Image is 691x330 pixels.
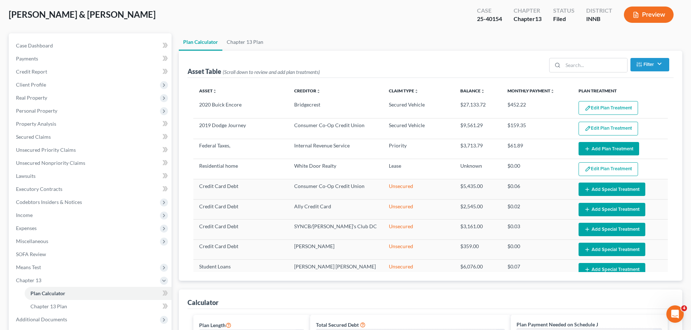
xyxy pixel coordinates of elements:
a: Unsecured Priority Claims [10,143,172,156]
td: Unsecured [383,199,454,219]
img: edit-pencil-c1479a1de80d8dea1e2430c2f745a3c6a07e9d7aa2eeffe225670001d78357a8.svg [585,105,591,111]
span: Unsecured Nonpriority Claims [16,160,85,166]
span: SOFA Review [16,251,46,257]
td: Unknown [455,159,502,179]
td: Internal Revenue Service [288,139,383,159]
td: Unsecured [383,220,454,239]
td: Credit Card Debt [193,220,288,239]
td: $0.03 [502,220,573,239]
a: Assetunfold_more [199,88,217,93]
button: Edit Plan Treatment [579,162,638,176]
span: Executory Contracts [16,186,62,192]
span: Additional Documents [16,316,67,322]
span: Secured Claims [16,134,51,140]
td: $3,713.79 [455,139,502,159]
span: Client Profile [16,82,46,88]
a: Claim Typeunfold_more [389,88,419,93]
div: Case [477,7,502,15]
i: unfold_more [550,89,555,93]
label: Total Secured Debt [316,321,359,329]
td: $452.22 [502,98,573,118]
a: Unsecured Nonpriority Claims [10,156,172,170]
td: Consumer Co-Op Credit Union [288,118,383,139]
div: Filed [553,15,575,23]
span: Credit Report [16,68,47,75]
td: $359.00 [455,239,502,259]
div: Asset Table [188,67,320,76]
span: Chapter 13 [16,277,41,283]
td: $0.02 [502,199,573,219]
td: $6,076.00 [455,260,502,280]
a: Chapter 13 Plan [222,33,268,51]
button: Edit Plan Treatment [579,101,638,115]
img: edit-pencil-c1479a1de80d8dea1e2430c2f745a3c6a07e9d7aa2eeffe225670001d78357a8.svg [585,166,591,172]
div: Status [553,7,575,15]
td: $61.89 [502,139,573,159]
a: SOFA Review [10,248,172,261]
td: $0.00 [502,159,573,179]
td: 2019 Dodge Journey [193,118,288,139]
td: $0.07 [502,260,573,280]
a: Plan Calculator [179,33,222,51]
td: Consumer Co-Op Credit Union [288,179,383,199]
i: unfold_more [213,89,217,93]
span: Case Dashboard [16,42,53,49]
iframe: Intercom live chat [666,305,684,323]
span: 4 [681,305,687,311]
span: Lawsuits [16,173,36,179]
span: Chapter 13 Plan [30,303,67,309]
i: unfold_more [316,89,321,93]
td: $3,161.00 [455,220,502,239]
td: 2020 Buick Encore [193,98,288,118]
td: $159.35 [502,118,573,139]
a: Executory Contracts [10,183,172,196]
a: Monthly Paymentunfold_more [507,88,555,93]
img: edit-pencil-c1479a1de80d8dea1e2430c2f745a3c6a07e9d7aa2eeffe225670001d78357a8.svg [585,125,591,131]
span: Plan Calculator [30,290,65,296]
td: $2,545.00 [455,199,502,219]
span: Income [16,212,33,218]
button: Add Special Treatment [579,183,645,196]
span: [PERSON_NAME] & [PERSON_NAME] [9,9,156,20]
td: Residential home [193,159,288,179]
span: Personal Property [16,108,57,114]
td: Unsecured [383,260,454,280]
button: Add Special Treatment [579,203,645,216]
td: [PERSON_NAME] [PERSON_NAME] [288,260,383,280]
a: Plan Calculator [25,287,172,300]
td: Credit Card Debt [193,179,288,199]
div: 25-40154 [477,15,502,23]
td: $9,561.29 [455,118,502,139]
button: Preview [624,7,674,23]
a: Credit Report [10,65,172,78]
td: Secured Vehicle [383,98,454,118]
span: Property Analysis [16,121,56,127]
div: Chapter [514,15,542,23]
td: White Door Realty [288,159,383,179]
i: unfold_more [481,89,485,93]
td: Unsecured [383,239,454,259]
td: $0.00 [502,239,573,259]
button: Add Special Treatment [579,243,645,256]
div: INNB [586,15,612,23]
a: Property Analysis [10,117,172,130]
input: Search... [563,58,627,72]
td: Bridgecrest [288,98,383,118]
span: Payments [16,55,38,62]
td: Student Loans [193,260,288,280]
td: Lease [383,159,454,179]
span: (Scroll down to review and add plan treatments) [223,69,320,75]
a: Secured Claims [10,130,172,143]
td: Credit Card Debt [193,199,288,219]
td: $0.06 [502,179,573,199]
div: Chapter [514,7,542,15]
a: Payments [10,52,172,65]
button: Add Plan Treatment [579,142,639,155]
label: Plan Length [199,321,231,329]
td: SYNCB/[PERSON_NAME]'s Club DC [288,220,383,239]
th: Plan Treatment [573,84,668,98]
td: Priority [383,139,454,159]
i: unfold_more [414,89,419,93]
a: Case Dashboard [10,39,172,52]
button: Filter [630,58,669,71]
